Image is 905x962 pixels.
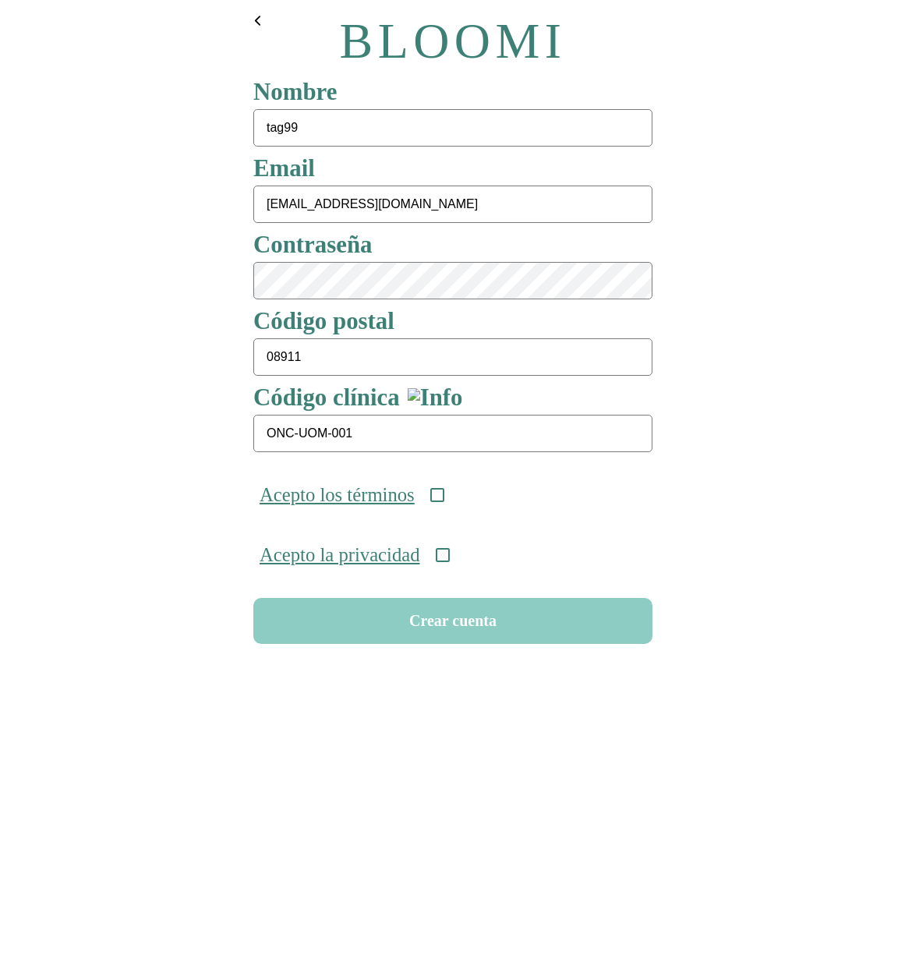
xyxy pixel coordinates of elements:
h5: Nombre [253,83,652,101]
h5: Contraseña [253,235,652,254]
p: Acepto los términos [260,484,415,506]
h5: Código clínica [253,388,652,407]
input: Email [253,186,652,223]
h5: Email [253,159,652,178]
input: Código [253,415,652,452]
input: Código postal [253,338,652,376]
p: Acepto la privacidad [260,544,420,566]
img: Info [407,388,462,407]
button: Crear cuenta [253,598,652,644]
input: Nombre [253,109,652,147]
h5: Código postal [253,312,652,331]
p: BLOOMI [339,12,566,70]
